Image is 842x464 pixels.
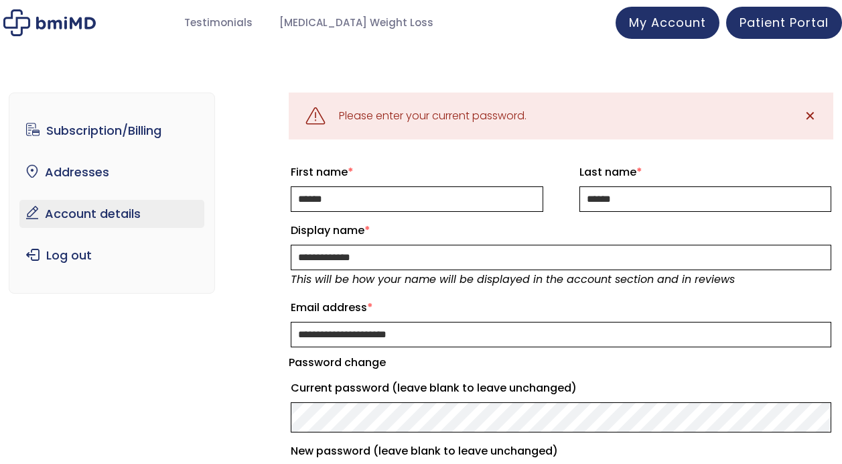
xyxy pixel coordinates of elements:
span: My Account [629,14,706,31]
img: My account [3,9,96,36]
a: Log out [19,241,204,270]
legend: Password change [289,353,386,372]
label: Current password (leave blank to leave unchanged) [291,378,831,399]
em: This will be how your name will be displayed in the account section and in reviews [291,272,735,287]
a: My Account [616,7,719,39]
a: ✕ [796,103,823,129]
a: Testimonials [171,10,266,36]
div: Please enter your current password. [339,107,527,125]
span: ✕ [804,107,816,125]
label: Display name [291,220,831,241]
span: Testimonials [184,15,253,31]
nav: Account pages [9,93,215,294]
label: First name [291,162,543,183]
label: Last name [579,162,831,183]
label: New password (leave blank to leave unchanged) [291,441,831,462]
a: Patient Portal [726,7,842,39]
a: [MEDICAL_DATA] Weight Loss [266,10,447,36]
span: Patient Portal [740,14,829,31]
a: Addresses [19,158,204,186]
a: Subscription/Billing [19,117,204,145]
span: [MEDICAL_DATA] Weight Loss [279,15,433,31]
label: Email address [291,297,831,318]
a: Account details [19,200,204,228]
